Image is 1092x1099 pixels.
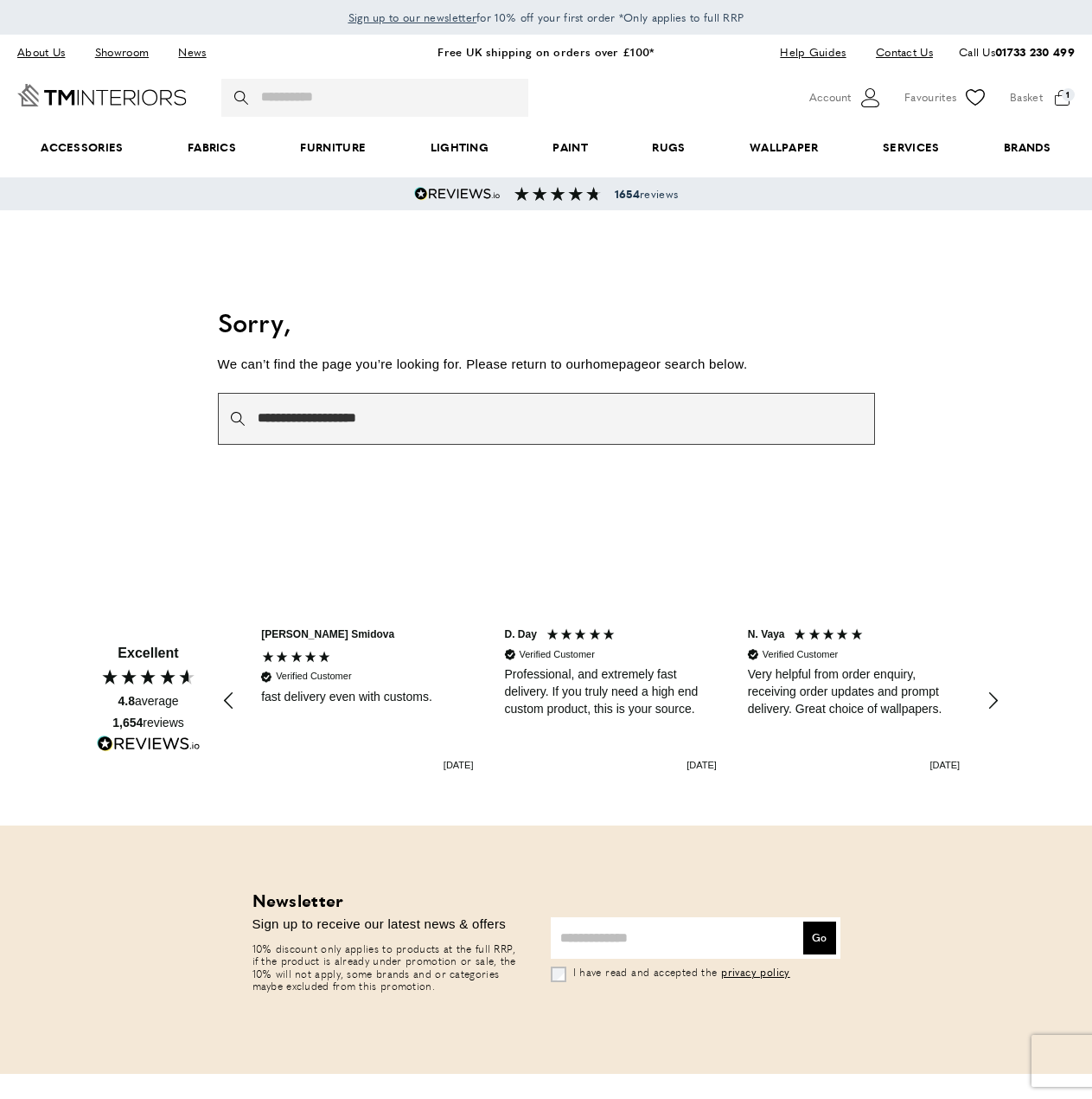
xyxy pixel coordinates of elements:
a: Furniture [268,121,398,174]
span: Account [809,88,851,106]
p: 10% discount only applies to products at the full RRP, if the product is already under promotion ... [252,943,525,993]
a: Help Guides [767,41,859,64]
a: Sign up to our newsletter [348,9,477,26]
img: Reviews section [514,187,601,201]
div: Excellent [118,644,178,663]
h1: Sorry, [218,304,875,340]
strong: 1654 [615,186,640,202]
button: Search [234,79,252,117]
div: [DATE] [686,759,717,772]
div: N. Vaya Verified CustomerVery helpful from order enquiry, receiving order updates and prompt deli... [732,618,975,784]
div: average [118,693,178,710]
button: Search [231,393,248,445]
span: 4.8 [118,694,134,708]
a: Services [851,121,972,174]
p: Call Us [959,43,1075,61]
a: Paint [520,121,620,174]
div: reviews [112,715,184,732]
img: Reviews.io 5 stars [414,187,501,201]
a: Fabrics [156,121,269,174]
a: Brands [972,121,1083,174]
div: Verified Customer [276,670,351,683]
a: Read more reviews on REVIEWS.io [97,736,201,758]
div: [PERSON_NAME] Smidova Verified Customerfast delivery even with customs.[DATE] [246,618,489,784]
span: reviews [615,187,678,201]
a: Go to Home page [17,84,187,106]
a: News [165,41,219,64]
p: Sign up to receive our latest news & offers [252,914,525,935]
div: 5 Stars [261,650,336,668]
a: Showroom [82,41,162,64]
a: Rugs [620,121,718,174]
div: [DATE] [929,759,960,772]
a: Contact Us [863,41,933,64]
span: Sign up to our newsletter [348,10,477,25]
a: 01733 230 499 [995,43,1075,60]
span: 1,654 [112,716,143,729]
a: About Us [17,41,78,64]
span: I have read and accepted the [573,965,718,980]
div: [PERSON_NAME] Smidova [261,627,394,642]
div: REVIEWS.io Carousel Scroll Left [209,680,251,722]
div: Verified Customer [763,648,838,661]
div: 5 Stars [793,627,868,646]
p: We can’t find the page you’re looking for. Please return to our or search below. [218,354,875,375]
a: homepage [585,357,648,371]
a: Free UK shipping on orders over £100* [437,43,654,60]
div: D. Day [504,627,536,642]
div: [DATE] [444,759,474,772]
span: Favourites [904,88,956,106]
div: Professional, and extremely fast delivery. If you truly need a high end custom product, this is y... [504,666,716,717]
form: Subscribe to Newsletter [551,917,840,983]
div: 4.80 Stars [100,667,197,686]
strong: Newsletter [252,887,344,912]
span: Accessories [9,121,156,174]
div: Very helpful from order enquiry, receiving order updates and prompt delivery. Great choice of wal... [748,666,960,717]
a: Favourites [904,85,988,111]
div: 5 Stars [546,627,621,646]
div: D. Day Verified CustomerProfessional, and extremely fast delivery. If you truly need a high end c... [489,618,731,784]
a: privacy policy [721,965,790,980]
button: Customer Account [809,85,883,111]
div: fast delivery even with customs. [261,689,473,706]
div: Verified Customer [519,648,594,661]
div: REVIEWS.io Carousel Scroll Right [972,680,1013,722]
a: Lighting [398,121,520,174]
span: for 10% off your first order *Only applies to full RRP [348,10,744,25]
a: Wallpaper [718,121,851,174]
div: N. Vaya [748,627,785,642]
